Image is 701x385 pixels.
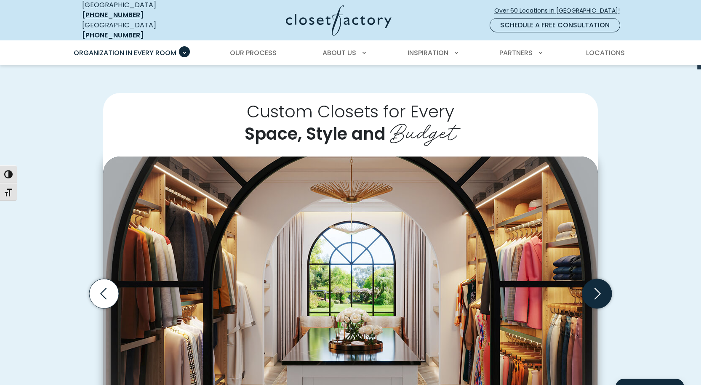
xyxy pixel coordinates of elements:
[408,48,448,58] span: Inspiration
[586,48,625,58] span: Locations
[494,6,626,15] span: Over 60 Locations in [GEOGRAPHIC_DATA]!
[579,276,615,312] button: Next slide
[74,48,176,58] span: Organization in Every Room
[82,10,144,20] a: [PHONE_NUMBER]
[490,18,620,32] a: Schedule a Free Consultation
[494,3,627,18] a: Over 60 Locations in [GEOGRAPHIC_DATA]!
[68,41,634,65] nav: Primary Menu
[245,122,386,146] span: Space, Style and
[323,48,356,58] span: About Us
[390,113,456,147] span: Budget
[82,20,204,40] div: [GEOGRAPHIC_DATA]
[499,48,533,58] span: Partners
[230,48,277,58] span: Our Process
[86,276,122,312] button: Previous slide
[247,100,454,123] span: Custom Closets for Every
[286,5,392,36] img: Closet Factory Logo
[82,30,144,40] a: [PHONE_NUMBER]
